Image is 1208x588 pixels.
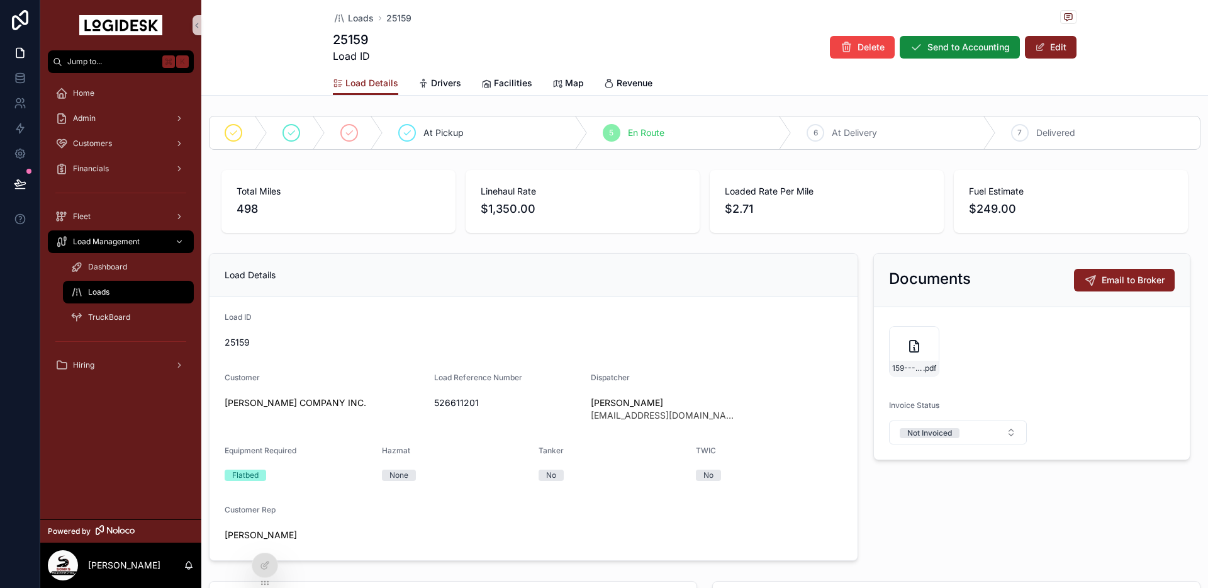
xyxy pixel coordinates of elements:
span: $2.71 [725,200,929,218]
span: Dispatcher [591,373,630,382]
span: Equipment Required [225,446,296,455]
span: Customer Rep [225,505,276,514]
span: Loaded Rate Per Mile [725,185,929,198]
span: [PERSON_NAME] [591,397,738,409]
span: 5 [609,128,613,138]
span: Load ID [225,312,252,322]
a: Drivers [418,72,461,97]
span: Linehaul Rate [481,185,685,198]
button: Select Button [889,421,1027,444]
span: Invoice Status [889,400,939,410]
a: [PERSON_NAME][EMAIL_ADDRESS][DOMAIN_NAME] [591,397,738,422]
a: Customers [48,132,194,155]
span: Revenue [617,77,652,89]
span: Loads [88,287,109,297]
a: Dashboard [63,256,194,278]
span: Map [565,77,584,89]
span: 25159 [225,336,686,349]
span: Tanker [539,446,564,455]
a: [PERSON_NAME] [225,529,297,541]
span: Customers [73,139,112,149]
a: Load Details [333,72,398,96]
a: Fleet [48,205,194,228]
span: Facilities [494,77,532,89]
span: Customer [225,373,260,382]
span: [EMAIL_ADDRESS][DOMAIN_NAME] [591,409,738,422]
a: Hiring [48,354,194,376]
span: Delete [858,41,885,54]
a: Load Management [48,230,194,253]
a: Home [48,82,194,105]
span: Hiring [73,360,94,370]
button: Email to Broker [1074,269,1175,291]
a: TruckBoard [63,306,194,329]
span: Load Reference Number [434,373,522,382]
span: Email to Broker [1102,274,1165,286]
img: App logo [79,15,162,35]
button: Jump to...K [48,50,194,73]
button: Delete [830,36,895,59]
span: .pdf [923,363,936,373]
span: Fleet [73,212,91,222]
span: Load ID [333,48,370,64]
span: Delivered [1036,127,1075,139]
span: Financials [73,164,109,174]
div: scrollable content [40,73,201,393]
span: 526611201 [434,397,581,409]
span: Load Management [73,237,140,247]
span: TruckBoard [88,312,130,322]
a: [PERSON_NAME] COMPANY INC. [225,397,366,409]
span: Admin [73,113,96,123]
h1: 25159 [333,31,370,48]
span: Jump to... [67,57,157,67]
a: Loads [63,281,194,303]
a: Map [552,72,584,97]
span: At Pickup [423,127,464,139]
span: At Delivery [832,127,877,139]
div: Flatbed [232,470,259,481]
button: Edit [1025,36,1077,59]
span: $249.00 [969,200,1173,218]
div: No [546,470,556,481]
button: Send to Accounting [900,36,1020,59]
span: 7 [1017,128,1022,138]
a: Facilities [481,72,532,97]
a: Revenue [604,72,652,97]
span: Load Details [345,77,398,89]
span: 6 [814,128,818,138]
div: No [703,470,713,481]
span: Powered by [48,526,91,536]
span: En Route [628,127,664,139]
span: Loads [348,12,374,25]
span: 498 [237,200,440,218]
a: Financials [48,157,194,180]
a: Admin [48,107,194,130]
span: K [177,57,187,67]
p: [PERSON_NAME] [88,559,160,572]
span: 159---9-3-to-9-4---CHR---1350.00 [892,363,923,373]
span: Dashboard [88,262,127,272]
span: Load Details [225,269,276,280]
span: Fuel Estimate [969,185,1173,198]
span: Send to Accounting [927,41,1010,54]
a: Loads [333,12,374,25]
a: 25159 [386,12,411,25]
div: None [389,470,408,481]
div: Not Invoiced [907,428,952,438]
a: Powered by [40,519,201,543]
span: Home [73,88,94,98]
span: Hazmat [382,446,410,455]
span: Drivers [431,77,461,89]
span: $1,350.00 [481,200,685,218]
span: Total Miles [237,185,440,198]
h2: Documents [889,269,971,289]
span: TWIC [696,446,716,455]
